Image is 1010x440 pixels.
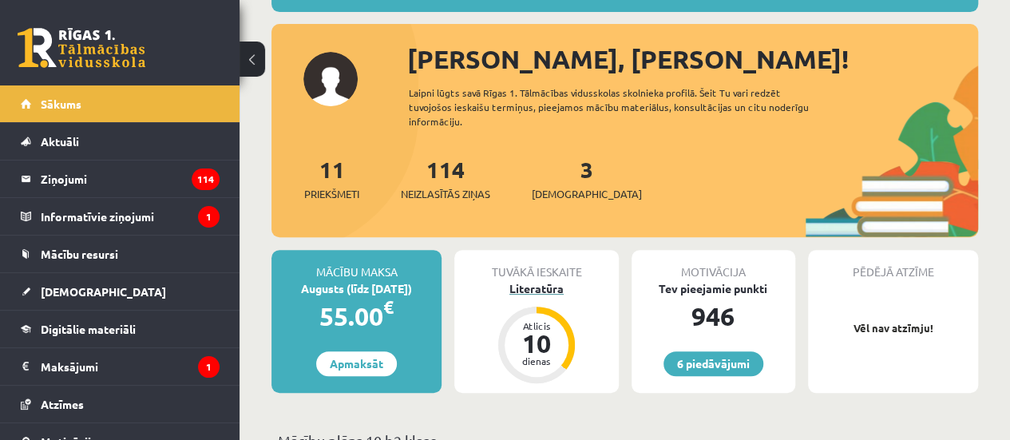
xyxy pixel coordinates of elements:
[21,273,220,310] a: [DEMOGRAPHIC_DATA]
[532,155,642,202] a: 3[DEMOGRAPHIC_DATA]
[41,397,84,411] span: Atzīmes
[632,297,795,335] div: 946
[454,280,618,297] div: Literatūra
[198,206,220,228] i: 1
[454,250,618,280] div: Tuvākā ieskaite
[632,250,795,280] div: Motivācija
[401,186,490,202] span: Neizlasītās ziņas
[513,321,560,331] div: Atlicis
[21,348,220,385] a: Maksājumi1
[532,186,642,202] span: [DEMOGRAPHIC_DATA]
[808,250,978,280] div: Pēdējā atzīme
[18,28,145,68] a: Rīgas 1. Tālmācības vidusskola
[41,322,136,336] span: Digitālie materiāli
[21,85,220,122] a: Sākums
[513,331,560,356] div: 10
[41,198,220,235] legend: Informatīvie ziņojumi
[41,161,220,197] legend: Ziņojumi
[41,97,81,111] span: Sākums
[198,356,220,378] i: 1
[41,247,118,261] span: Mācību resursi
[383,295,394,319] span: €
[304,186,359,202] span: Priekšmeti
[271,250,442,280] div: Mācību maksa
[41,348,220,385] legend: Maksājumi
[401,155,490,202] a: 114Neizlasītās ziņas
[21,123,220,160] a: Aktuāli
[632,280,795,297] div: Tev pieejamie punkti
[271,297,442,335] div: 55.00
[192,168,220,190] i: 114
[21,198,220,235] a: Informatīvie ziņojumi1
[304,155,359,202] a: 11Priekšmeti
[513,356,560,366] div: dienas
[407,40,978,78] div: [PERSON_NAME], [PERSON_NAME]!
[271,280,442,297] div: Augusts (līdz [DATE])
[454,280,618,386] a: Literatūra Atlicis 10 dienas
[21,311,220,347] a: Digitālie materiāli
[21,161,220,197] a: Ziņojumi114
[41,284,166,299] span: [DEMOGRAPHIC_DATA]
[816,320,970,336] p: Vēl nav atzīmju!
[41,134,79,149] span: Aktuāli
[409,85,833,129] div: Laipni lūgts savā Rīgas 1. Tālmācības vidusskolas skolnieka profilā. Šeit Tu vari redzēt tuvojošo...
[21,236,220,272] a: Mācību resursi
[21,386,220,422] a: Atzīmes
[663,351,763,376] a: 6 piedāvājumi
[316,351,397,376] a: Apmaksāt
